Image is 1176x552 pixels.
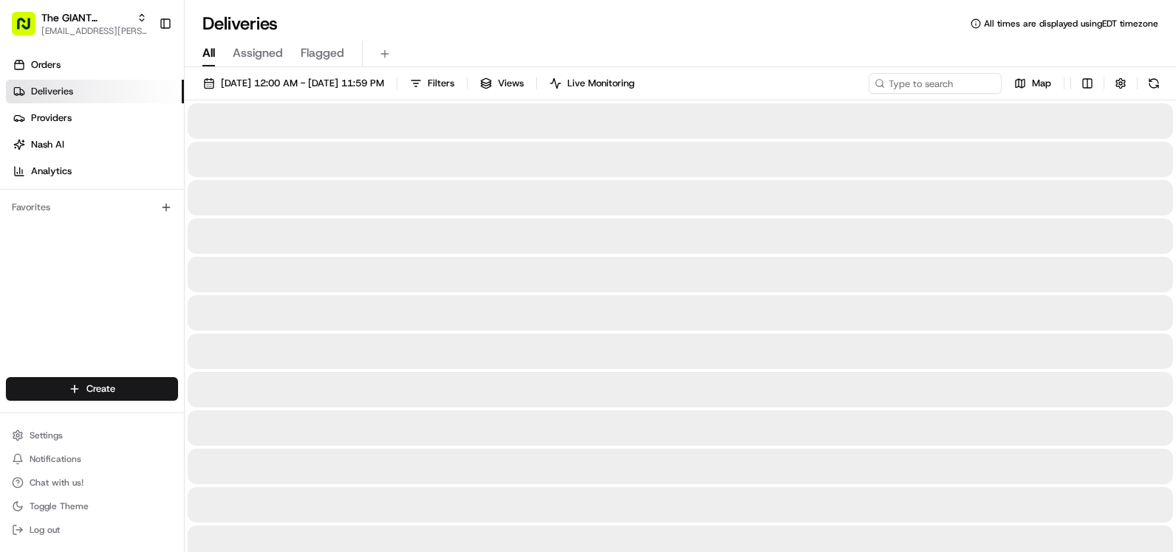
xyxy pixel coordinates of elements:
span: [DATE] 12:00 AM - [DATE] 11:59 PM [221,77,384,90]
span: Filters [428,77,454,90]
a: Deliveries [6,80,184,103]
button: [EMAIL_ADDRESS][PERSON_NAME][DOMAIN_NAME] [41,25,147,37]
h1: Deliveries [202,12,278,35]
button: Toggle Theme [6,496,178,517]
button: Chat with us! [6,472,178,493]
span: Live Monitoring [567,77,635,90]
button: Map [1008,73,1058,94]
span: Orders [31,58,61,72]
a: Orders [6,53,184,77]
span: Settings [30,429,63,441]
button: Live Monitoring [543,73,641,94]
input: Type to search [869,73,1002,94]
div: Favorites [6,196,178,219]
button: [DATE] 12:00 AM - [DATE] 11:59 PM [196,73,391,94]
span: Flagged [301,44,344,62]
span: Map [1032,77,1051,90]
a: Providers [6,106,184,130]
span: Providers [31,111,72,125]
a: Nash AI [6,133,184,156]
button: Notifications [6,449,178,469]
span: Views [498,77,524,90]
span: All [202,44,215,62]
span: Create [86,382,115,396]
span: Assigned [233,44,283,62]
a: Analytics [6,159,184,183]
span: Nash AI [31,138,64,151]
button: Filters [403,73,461,94]
span: All times are displayed using EDT timezone [984,18,1158,30]
button: Views [474,73,530,94]
span: Notifications [30,453,81,465]
button: Refresh [1143,73,1164,94]
button: Log out [6,520,178,540]
button: The GIANT Company[EMAIL_ADDRESS][PERSON_NAME][DOMAIN_NAME] [6,6,153,41]
button: The GIANT Company [41,10,131,25]
span: Deliveries [31,85,73,98]
button: Settings [6,425,178,446]
span: Log out [30,524,60,536]
button: Create [6,377,178,401]
span: Chat with us! [30,477,83,489]
span: Analytics [31,165,72,178]
span: Toggle Theme [30,500,89,512]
